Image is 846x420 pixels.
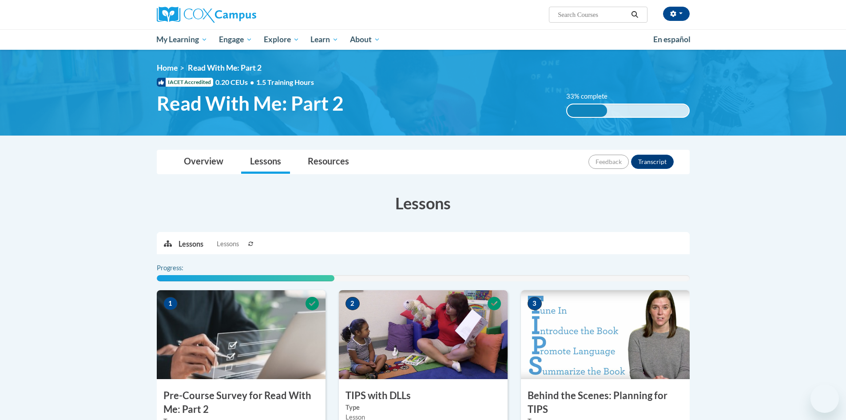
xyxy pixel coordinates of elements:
[647,30,696,49] a: En español
[653,35,691,44] span: En español
[219,34,252,45] span: Engage
[241,150,290,174] a: Lessons
[588,155,629,169] button: Feedback
[163,297,178,310] span: 1
[663,7,690,21] button: Account Settings
[557,9,628,20] input: Search Courses
[299,150,358,174] a: Resources
[175,150,232,174] a: Overview
[188,63,262,72] span: Read With Me: Part 2
[157,78,213,87] span: IACET Accredited
[567,104,607,117] div: 33% complete
[346,403,501,412] label: Type
[528,297,542,310] span: 3
[810,384,839,413] iframe: Button to launch messaging window
[256,78,314,86] span: 1.5 Training Hours
[151,29,214,50] a: My Learning
[179,239,203,249] p: Lessons
[521,389,690,416] h3: Behind the Scenes: Planning for TIPS
[521,290,690,379] img: Course Image
[258,29,305,50] a: Explore
[157,192,690,214] h3: Lessons
[310,34,338,45] span: Learn
[215,77,256,87] span: 0.20 CEUs
[305,29,344,50] a: Learn
[631,155,674,169] button: Transcript
[628,9,641,20] button: Search
[143,29,703,50] div: Main menu
[157,7,256,23] img: Cox Campus
[157,290,326,379] img: Course Image
[156,34,207,45] span: My Learning
[344,29,386,50] a: About
[213,29,258,50] a: Engage
[157,63,178,72] a: Home
[157,7,326,23] a: Cox Campus
[339,389,508,403] h3: TIPS with DLLs
[157,263,208,273] label: Progress:
[217,239,239,249] span: Lessons
[350,34,380,45] span: About
[250,78,254,86] span: •
[264,34,299,45] span: Explore
[346,297,360,310] span: 2
[566,92,617,101] label: 33% complete
[157,389,326,416] h3: Pre-Course Survey for Read With Me: Part 2
[157,92,344,115] span: Read With Me: Part 2
[339,290,508,379] img: Course Image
